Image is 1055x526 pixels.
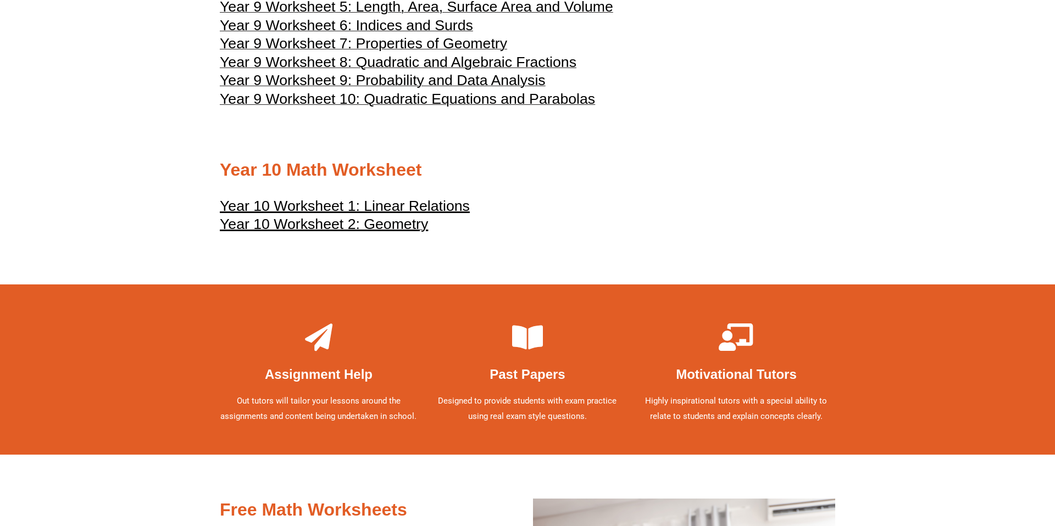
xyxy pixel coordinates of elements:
a: Year 9 Worksheet 7: Properties of Geometry [220,40,507,51]
b: Assignment Help [265,367,373,382]
iframe: Chat Widget [867,402,1055,526]
span: Year 9 Worksheet 9: Probability and Data Analysis [220,72,546,88]
p: Designed to provide students with exam practice using real exam style questions. [429,394,626,424]
a: Year 9 Worksheet 5: Length, Area, Surface Area and Volume [220,3,613,14]
b: Motivational Tutors [676,367,797,382]
a: Year 9 Worksheet 9: Probability and Data Analysis [220,77,546,88]
span: Year 9 Worksheet 7: Properties of Geometry [220,35,507,52]
a: Year 10 Worksheet 1: Linear Relations [220,203,470,214]
span: Year 9 Worksheet 6: Indices and Surds [220,17,473,33]
span: Year 9 Worksheet 8: Quadratic and Algebraic Fractions [220,54,576,70]
b: Past Papers [490,367,565,382]
a: Year 9 Worksheet 6: Indices and Surds [220,22,473,33]
h2: Free Math Worksheets [220,499,522,522]
u: Year 10 Worksheet 1: Linear Relations [220,198,470,214]
a: Year 9 Worksheet 8: Quadratic and Algebraic Fractions [220,59,576,70]
a: Year 10 Worksheet 2: Geometry [220,221,428,232]
u: Year 10 Worksheet 2: Geometry [220,216,428,232]
p: Highly inspirational tutors with a special ability to relate to students and explain concepts cle... [637,394,835,424]
h2: Year 10 Math Worksheet [220,159,835,182]
span: Year 9 Worksheet 10: Quadratic Equations and Parabolas [220,91,595,107]
p: Out tutors will tailor your lessons around the assignments and content being undertaken in school. [220,394,418,424]
a: Year 9 Worksheet 10: Quadratic Equations and Parabolas [220,96,595,107]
